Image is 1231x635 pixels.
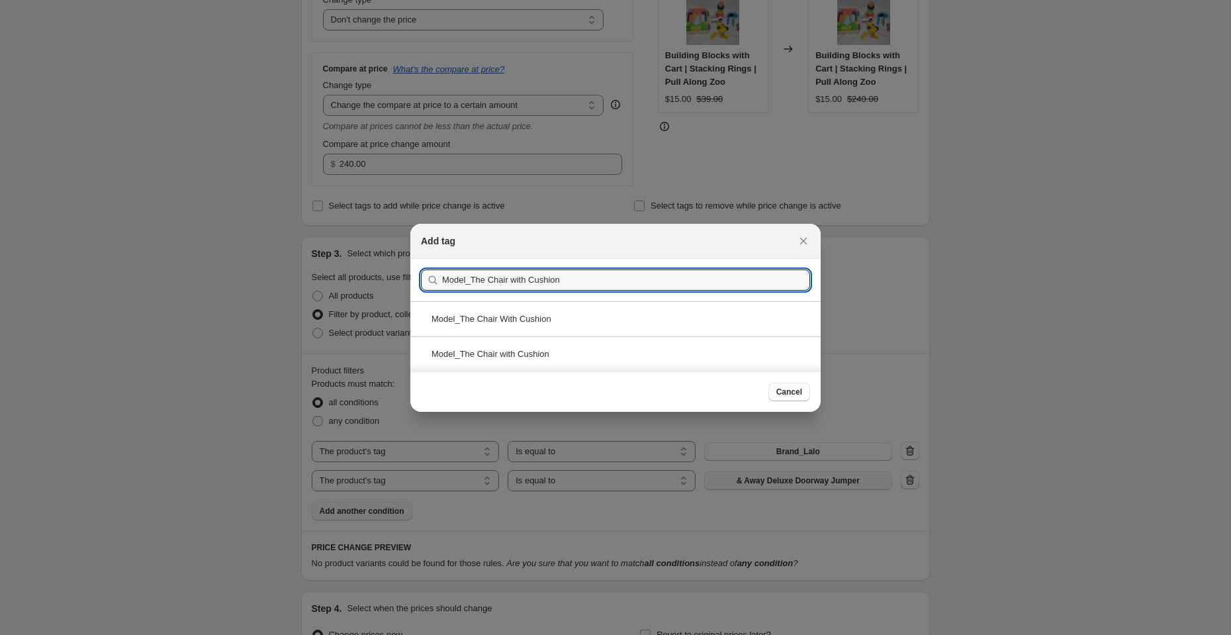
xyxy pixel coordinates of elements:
button: Close [794,232,813,250]
button: Cancel [768,383,810,401]
div: Model_The Chair With Cushion [410,301,821,336]
input: Search tags [442,269,810,291]
span: Cancel [776,387,802,397]
div: Model_The Chair with Cushion [410,336,821,371]
h2: Add tag [421,234,455,248]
